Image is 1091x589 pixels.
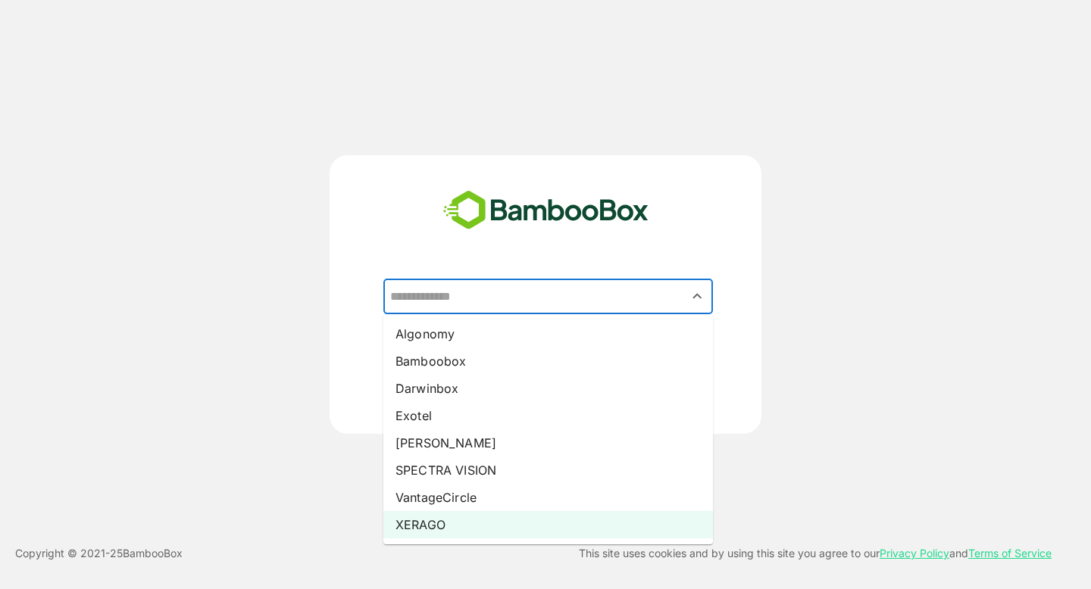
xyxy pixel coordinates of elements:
[435,185,657,235] img: bamboobox
[880,547,949,559] a: Privacy Policy
[968,547,1052,559] a: Terms of Service
[383,375,713,402] li: Darwinbox
[383,347,713,375] li: Bamboobox
[383,402,713,429] li: Exotel
[383,511,713,538] li: XERAGO
[383,320,713,347] li: Algonomy
[383,429,713,457] li: [PERSON_NAME]
[579,544,1052,563] p: This site uses cookies and by using this site you agree to our and
[383,457,713,484] li: SPECTRA VISION
[383,484,713,511] li: VantageCircle
[15,544,183,563] p: Copyright © 2021- 25 BambooBox
[687,286,708,307] button: Close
